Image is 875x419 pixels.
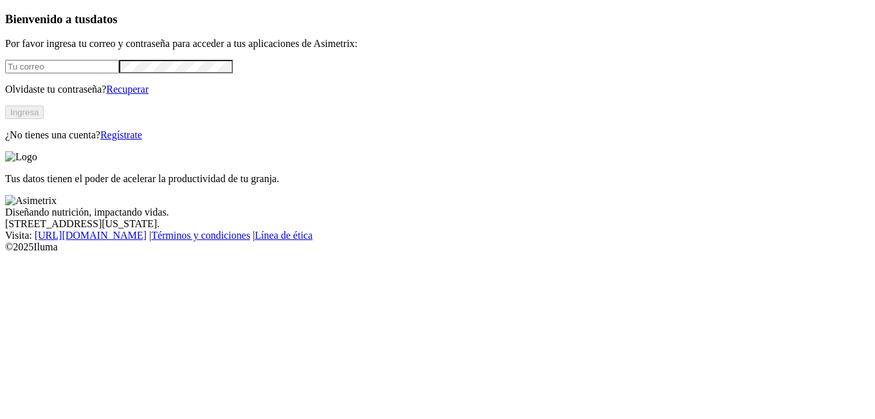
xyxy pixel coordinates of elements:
p: ¿No tienes una cuenta? [5,129,870,141]
h3: Bienvenido a tus [5,12,870,26]
p: Por favor ingresa tu correo y contraseña para acceder a tus aplicaciones de Asimetrix: [5,38,870,50]
img: Logo [5,151,37,163]
button: Ingresa [5,106,44,119]
img: Asimetrix [5,195,57,207]
a: Términos y condiciones [151,230,250,241]
div: © 2025 Iluma [5,241,870,253]
p: Tus datos tienen el poder de acelerar la productividad de tu granja. [5,173,870,185]
a: Regístrate [100,129,142,140]
a: Línea de ética [255,230,313,241]
div: Diseñando nutrición, impactando vidas. [5,207,870,218]
div: Visita : | | [5,230,870,241]
a: [URL][DOMAIN_NAME] [35,230,147,241]
span: datos [90,12,118,26]
div: [STREET_ADDRESS][US_STATE]. [5,218,870,230]
p: Olvidaste tu contraseña? [5,84,870,95]
input: Tu correo [5,60,119,73]
a: Recuperar [106,84,149,95]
